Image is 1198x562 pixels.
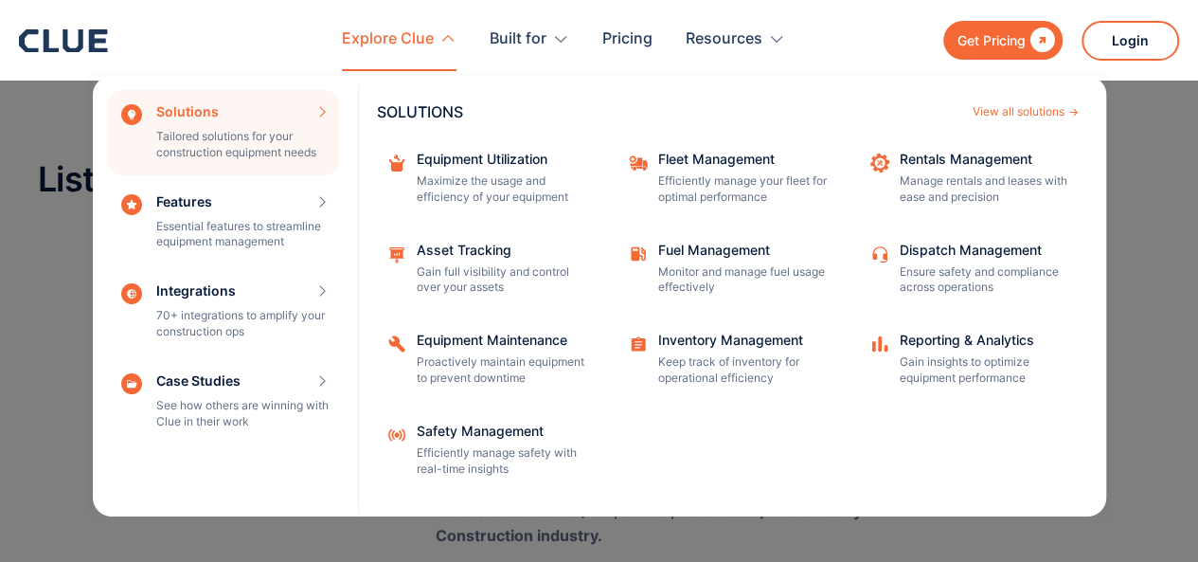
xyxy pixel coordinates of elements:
img: repair icon image [869,153,890,173]
div: View all solutions [973,106,1064,118]
a: Equipment UtilizationMaximize the usage and efficiency of your equipment [377,143,599,215]
img: internet signal icon [386,425,407,445]
div: Rentals Management [900,153,1070,166]
div: Safety Management [417,425,587,438]
p: Keep track of inventory for operational efficiency [658,354,829,387]
p: Manage rentals and leases with ease and precision [900,173,1070,206]
p: Maximize the usage and efficiency of your equipment [417,173,587,206]
nav: Explore Clue [19,71,1179,517]
div: Explore Clue [342,9,456,69]
p: Efficiently manage safety with real-time insights [417,445,587,478]
p: Gain full visibility and control over your assets [417,264,587,297]
p: Ensure safety and compliance across operations [900,264,1070,297]
a: Safety ManagementEfficiently manage safety with real-time insights [377,415,599,487]
div: Equipment Utilization [417,153,587,166]
div: Built for [490,9,546,69]
div: Reporting & Analytics [900,334,1070,347]
div: Get Pricing [957,28,1026,52]
a: Dispatch ManagementEnsure safety and compliance across operations [860,234,1082,306]
div: Dispatch Management [900,244,1070,257]
a: Pricing [602,9,653,69]
img: Maintenance management icon [386,244,407,264]
iframe: Chat Widget [1103,471,1198,562]
div: SOLUTIONS [377,104,963,119]
div: Fleet Management [658,153,829,166]
img: Task checklist icon [628,334,649,354]
img: analytics icon [869,334,890,354]
a: Fleet ManagementEfficiently manage your fleet for optimal performance [618,143,841,215]
a: Rentals ManagementManage rentals and leases with ease and precision [860,143,1082,215]
p: Proactively maintain equipment to prevent downtime [417,354,587,387]
a: View all solutions [973,106,1078,118]
img: fleet repair icon [628,153,649,173]
img: Customer support icon [869,244,890,264]
a: Reporting & AnalyticsGain insights to optimize equipment performance [860,324,1082,396]
a: Equipment MaintenanceProactively maintain equipment to prevent downtime [377,324,599,396]
a: Get Pricing [943,21,1063,60]
div: Explore Clue [342,9,434,69]
div: Resources [686,9,785,69]
div: Asset Tracking [417,244,587,257]
strong: The ideal candidate will have a robust background implementing software solutions (ERP, CMMS, Tel... [436,478,913,544]
p: Gain insights to optimize equipment performance [900,354,1070,387]
div: Built for [490,9,569,69]
div: Equipment Maintenance [417,334,587,347]
p: Efficiently manage your fleet for optimal performance [658,173,829,206]
img: fleet fuel icon [628,244,649,264]
div: Inventory Management [658,334,829,347]
a: Asset TrackingGain full visibility and control over your assets [377,234,599,306]
p: Monitor and manage fuel usage effectively [658,264,829,297]
a: Fuel ManagementMonitor and manage fuel usage effectively [618,234,841,306]
a: Login [1082,21,1179,61]
div: Fuel Management [658,244,829,257]
div: Resources [686,9,762,69]
img: Repairing icon [386,334,407,354]
img: repairing box icon [386,153,407,173]
a: Inventory ManagementKeep track of inventory for operational efficiency [618,324,841,396]
div:  [1026,28,1055,52]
